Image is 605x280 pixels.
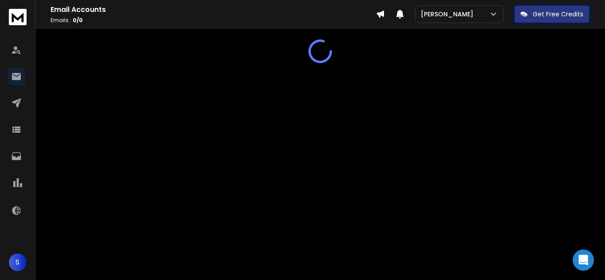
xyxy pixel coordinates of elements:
[73,16,83,24] span: 0 / 0
[50,17,376,24] p: Emails :
[9,253,27,271] button: S
[573,249,594,271] div: Open Intercom Messenger
[9,9,27,25] img: logo
[514,5,589,23] button: Get Free Credits
[421,10,477,19] p: [PERSON_NAME]
[533,10,583,19] p: Get Free Credits
[50,4,376,15] h1: Email Accounts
